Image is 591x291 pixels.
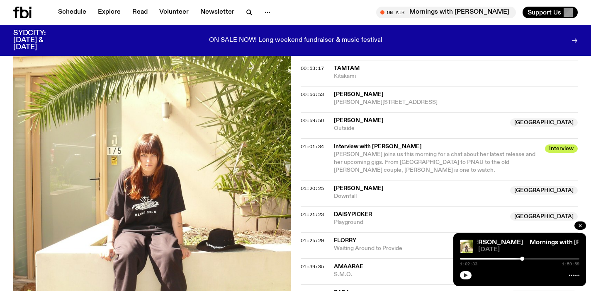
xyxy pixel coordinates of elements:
[510,118,578,127] span: [GEOGRAPHIC_DATA]
[334,219,506,226] span: Playground
[316,239,523,246] a: Mornings with [PERSON_NAME] // Interview with [PERSON_NAME]
[301,185,324,192] span: 01:20:25
[334,192,506,200] span: Downfall
[510,186,578,195] span: [GEOGRAPHIC_DATA]
[334,65,360,71] span: TAMTAM
[154,7,194,18] a: Volunteer
[334,118,384,123] span: [PERSON_NAME]
[195,7,239,18] a: Newsletter
[301,66,324,71] button: 00:53:17
[334,212,372,217] span: Daisypicker
[93,7,126,18] a: Explore
[301,143,324,150] span: 01:01:34
[528,9,561,16] span: Support Us
[334,238,356,243] span: Florry
[301,144,324,149] button: 01:01:34
[334,143,540,151] span: Interview with [PERSON_NAME]
[301,118,324,123] button: 00:59:50
[334,152,535,173] span: [PERSON_NAME] joins us this morning for a chat about her latest release and her upcoming gigs. Fr...
[334,264,363,269] span: Amaarae
[545,144,578,153] span: Interview
[510,212,578,221] span: [GEOGRAPHIC_DATA]
[301,92,324,97] button: 00:56:53
[334,271,578,279] span: S.M.O.
[301,265,324,269] button: 01:39:35
[334,91,384,97] span: [PERSON_NAME]
[301,263,324,270] span: 01:39:35
[334,185,384,191] span: [PERSON_NAME]
[334,125,506,132] span: Outside
[301,238,324,243] button: 01:25:29
[13,30,66,51] h3: SYDCITY: [DATE] & [DATE]
[301,117,324,124] span: 00:59:50
[301,91,324,98] span: 00:56:53
[376,7,516,18] button: On AirMornings with [PERSON_NAME]
[53,7,91,18] a: Schedule
[301,237,324,244] span: 01:25:29
[127,7,153,18] a: Read
[478,247,579,253] span: [DATE]
[334,245,578,253] span: Waiting Around to Provide
[301,212,324,217] button: 01:21:23
[523,7,578,18] button: Support Us
[334,99,578,106] span: [PERSON_NAME][STREET_ADDRESS]
[301,186,324,191] button: 01:20:25
[209,37,382,44] p: ON SALE NOW! Long weekend fundraiser & music festival
[301,211,324,218] span: 01:21:23
[460,262,477,266] span: 1:02:33
[301,65,324,72] span: 00:53:17
[334,72,578,80] span: Kitakami
[562,262,579,266] span: 1:59:59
